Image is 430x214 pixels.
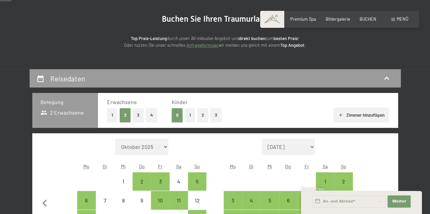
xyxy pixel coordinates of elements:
a: Anfrageformular [186,42,219,48]
button: 1 [107,108,118,122]
abbr: Donnerstag [139,163,145,169]
div: Anreise möglich [151,172,169,191]
a: BUCHEN [360,16,376,22]
div: Sat Oct 11 2025 [170,191,188,209]
div: Anreise nicht möglich [188,191,206,209]
div: Anreise möglich [334,172,352,191]
div: Anreise möglich [133,172,151,191]
div: Wed Oct 08 2025 [114,191,133,209]
abbr: Dienstag [103,163,107,169]
span: Menü [397,16,408,22]
div: Mon Nov 03 2025 [224,191,242,209]
div: 5 [189,179,206,196]
strong: besten Preis [274,36,298,41]
div: Anreise möglich [170,191,188,209]
button: 3 [210,108,222,122]
abbr: Mittwoch [267,163,272,169]
button: 0 [172,108,183,122]
div: 2 [335,179,352,196]
div: Anreise möglich [224,191,242,209]
abbr: Mittwoch [121,163,126,169]
button: Weiter [388,195,411,208]
abbr: Freitag [305,163,309,169]
div: Sun Oct 05 2025 [188,172,206,191]
div: Sun Nov 02 2025 [334,172,352,191]
div: Anreise möglich [316,172,334,191]
strong: Top Preis-Leistung [131,36,167,41]
button: 1 [185,108,195,122]
div: Anreise möglich [297,191,316,209]
button: 4 [146,108,157,122]
div: Thu Oct 02 2025 [133,172,151,191]
div: Wed Oct 01 2025 [114,172,133,191]
span: Kinder [172,99,188,105]
span: 2 Erwachsene [40,109,84,116]
div: Anreise nicht möglich [170,172,188,191]
div: Anreise möglich [77,191,96,209]
abbr: Montag [230,163,236,169]
div: 2 [133,179,150,196]
div: 1 [115,179,132,196]
div: Fri Oct 10 2025 [151,191,169,209]
div: 4 [170,179,187,196]
button: Zimmer hinzufügen [333,108,389,122]
strong: direkt buchen [239,36,265,41]
div: Anreise möglich [279,191,297,209]
abbr: Sonntag [194,163,200,169]
abbr: Dienstag [249,163,254,169]
div: Fri Oct 03 2025 [151,172,169,191]
div: Anreise nicht möglich [133,191,151,209]
strong: Top Angebot. [280,42,306,48]
div: Tue Nov 04 2025 [242,191,260,209]
div: 1 [316,179,333,196]
div: Anreise möglich [242,191,260,209]
abbr: Samstag [176,163,181,169]
abbr: Montag [83,163,89,169]
div: Anreise möglich [188,172,206,191]
button: 2 [120,108,131,122]
button: 3 [133,108,144,122]
div: Sun Oct 12 2025 [188,191,206,209]
button: 2 [197,108,208,122]
h3: Belegung [40,98,90,106]
div: Anreise möglich [260,191,279,209]
div: Sat Nov 01 2025 [316,172,334,191]
a: Bildergalerie [326,16,350,22]
a: Premium Spa [290,16,316,22]
span: Weiter [392,199,406,204]
span: Schnellanfrage [301,187,324,191]
abbr: Donnerstag [285,163,291,169]
span: Buchen Sie Ihren Traumurlaub [162,14,269,24]
div: Mon Oct 06 2025 [77,191,96,209]
abbr: Sonntag [341,163,346,169]
div: Wed Nov 05 2025 [260,191,279,209]
div: Fri Nov 07 2025 [297,191,316,209]
abbr: Samstag [323,163,328,169]
h2: Reisedaten [50,74,85,83]
span: Erwachsene [107,99,137,105]
div: Thu Oct 09 2025 [133,191,151,209]
p: durch unser All-inklusive Angebot und zum ! Oder nutzen Sie unser schnelles wir melden uns gleich... [79,35,351,49]
div: Anreise möglich [151,191,169,209]
div: Anreise nicht möglich [114,172,133,191]
div: Anreise nicht möglich [96,191,114,209]
abbr: Freitag [158,163,162,169]
div: Anreise nicht möglich [114,191,133,209]
div: Thu Nov 06 2025 [279,191,297,209]
div: Tue Oct 07 2025 [96,191,114,209]
div: Sat Oct 04 2025 [170,172,188,191]
div: 3 [152,179,169,196]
